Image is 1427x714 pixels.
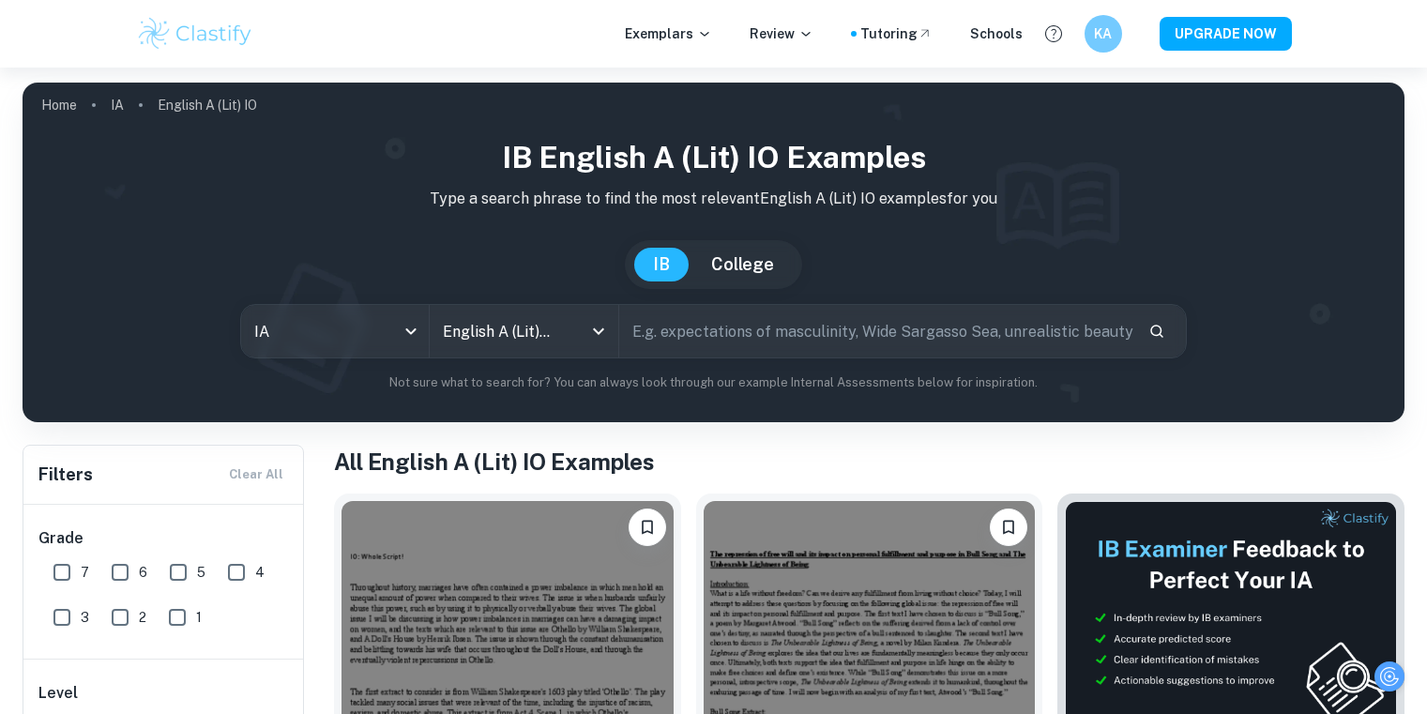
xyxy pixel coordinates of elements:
[1141,315,1173,347] button: Search
[255,562,265,583] span: 4
[619,305,1133,357] input: E.g. expectations of masculinity, Wide Sargasso Sea, unrealistic beauty standards...
[241,305,429,357] div: IA
[38,527,290,550] h6: Grade
[750,23,813,44] p: Review
[970,23,1023,44] a: Schools
[158,95,257,115] p: English A (Lit) IO
[1160,17,1292,51] button: UPGRADE NOW
[139,562,147,583] span: 6
[41,92,77,118] a: Home
[111,92,124,118] a: IA
[197,562,205,583] span: 5
[860,23,933,44] a: Tutoring
[38,135,1389,180] h1: IB English A (Lit) IO examples
[1092,23,1114,44] h6: KA
[585,318,612,344] button: Open
[196,607,202,628] span: 1
[629,509,666,546] button: Bookmark
[1038,18,1070,50] button: Help and Feedback
[38,462,93,488] h6: Filters
[139,607,146,628] span: 2
[334,445,1404,479] h1: All English A (Lit) IO Examples
[23,83,1404,422] img: profile cover
[81,562,89,583] span: 7
[81,607,89,628] span: 3
[625,23,712,44] p: Exemplars
[990,509,1027,546] button: Bookmark
[634,248,689,281] button: IB
[136,15,255,53] img: Clastify logo
[38,682,290,705] h6: Level
[38,373,1389,392] p: Not sure what to search for? You can always look through our example Internal Assessments below f...
[38,188,1389,210] p: Type a search phrase to find the most relevant English A (Lit) IO examples for you
[1085,15,1122,53] button: KA
[692,248,793,281] button: College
